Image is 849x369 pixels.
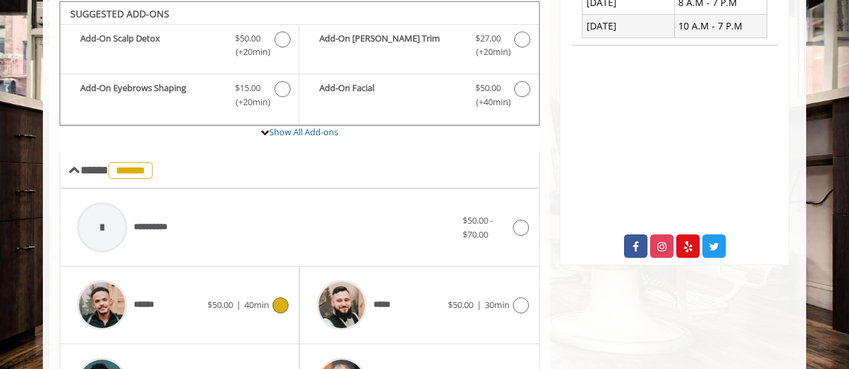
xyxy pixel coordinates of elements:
span: | [477,299,481,311]
b: Add-On Facial [319,81,461,109]
b: Add-On [PERSON_NAME] Trim [319,31,461,60]
td: [DATE] [583,15,675,38]
div: Scissor Cut Add-onS [60,1,540,126]
span: $50.00 [475,81,501,95]
span: (+20min ) [468,45,508,59]
span: $50.00 [448,299,473,311]
b: Add-On Scalp Detox [80,31,222,60]
span: 30min [485,299,510,311]
span: $15.00 [235,81,260,95]
span: (+40min ) [468,95,508,109]
label: Add-On Scalp Detox [67,31,292,63]
span: $50.00 [235,31,260,46]
span: | [236,299,241,311]
b: Add-On Eyebrows Shaping [80,81,222,109]
span: (+20min ) [228,95,268,109]
a: Show All Add-ons [269,126,338,138]
span: $50.00 - $70.00 [463,214,493,240]
label: Add-On Eyebrows Shaping [67,81,292,113]
b: SUGGESTED ADD-ONS [70,7,169,20]
span: (+20min ) [228,45,268,59]
label: Add-On Facial [306,81,532,113]
td: 10 A.M - 7 P.M [674,15,767,38]
span: $50.00 [208,299,233,311]
label: Add-On Beard Trim [306,31,532,63]
span: $27.00 [475,31,501,46]
span: 40min [244,299,269,311]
